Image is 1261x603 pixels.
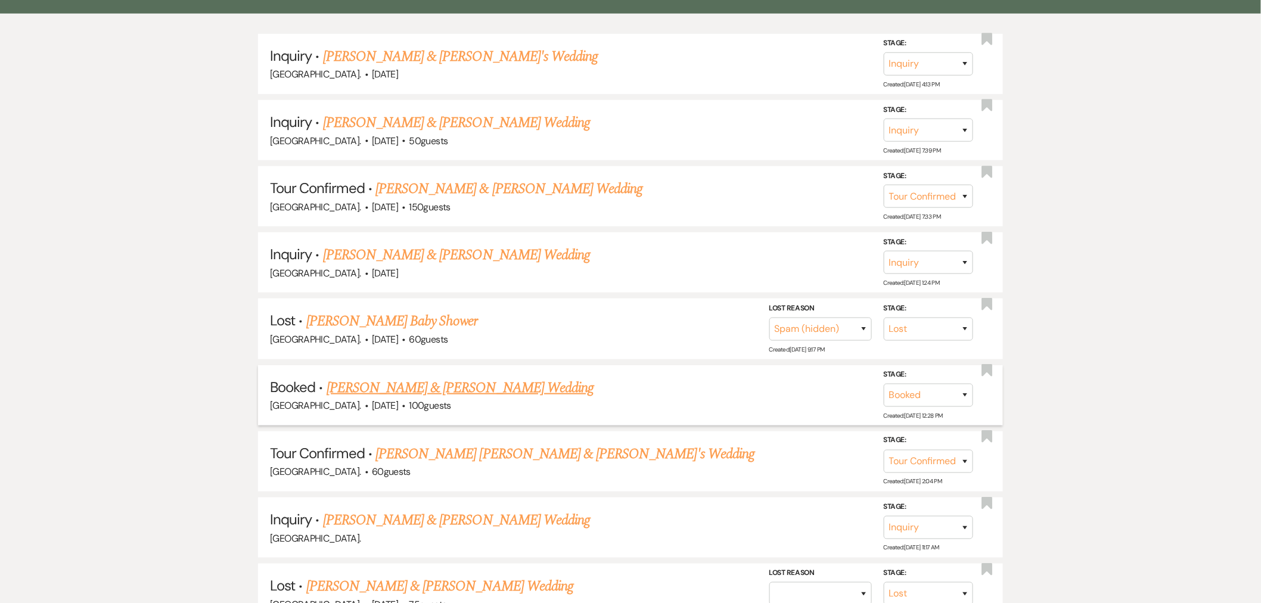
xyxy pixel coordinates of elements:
span: Lost [270,311,295,330]
span: Created: [DATE] 1:24 PM [884,279,940,287]
span: Created: [DATE] 7:33 PM [884,213,941,220]
label: Stage: [884,368,973,381]
span: [GEOGRAPHIC_DATA]. [270,267,361,279]
span: Created: [DATE] 9:17 PM [769,346,825,353]
a: [PERSON_NAME] & [PERSON_NAME] Wedding [327,377,594,399]
a: [PERSON_NAME] & [PERSON_NAME] Wedding [323,112,590,133]
label: Stage: [884,302,973,315]
span: [GEOGRAPHIC_DATA]. [270,135,361,147]
span: [DATE] [372,201,398,213]
span: [GEOGRAPHIC_DATA]. [270,68,361,80]
label: Stage: [884,103,973,116]
span: Created: [DATE] 11:17 AM [884,544,939,552]
span: Lost [270,576,295,595]
span: Created: [DATE] 4:13 PM [884,80,940,88]
span: Inquiry [270,510,312,529]
a: [PERSON_NAME] & [PERSON_NAME] Wedding [323,509,590,531]
label: Stage: [884,236,973,249]
span: Created: [DATE] 7:39 PM [884,147,941,154]
a: [PERSON_NAME] & [PERSON_NAME]'s Wedding [323,46,598,67]
span: [DATE] [372,135,398,147]
span: [GEOGRAPHIC_DATA]. [270,532,361,545]
span: Inquiry [270,113,312,131]
span: [GEOGRAPHIC_DATA]. [270,201,361,213]
span: [GEOGRAPHIC_DATA]. [270,399,361,412]
span: 60 guests [372,465,411,478]
span: Tour Confirmed [270,179,365,197]
span: 100 guests [409,399,451,412]
label: Stage: [884,170,973,183]
span: Tour Confirmed [270,444,365,462]
span: [DATE] [372,267,398,279]
span: [DATE] [372,68,398,80]
span: [DATE] [372,399,398,412]
label: Stage: [884,434,973,447]
label: Lost Reason [769,567,872,580]
a: [PERSON_NAME] & [PERSON_NAME] Wedding [375,178,642,200]
span: Booked [270,378,315,396]
span: [GEOGRAPHIC_DATA]. [270,465,361,478]
label: Stage: [884,501,973,514]
span: [GEOGRAPHIC_DATA]. [270,333,361,346]
a: [PERSON_NAME] [PERSON_NAME] & [PERSON_NAME]'s Wedding [375,443,754,465]
span: Created: [DATE] 12:28 PM [884,412,943,419]
a: [PERSON_NAME] Baby Shower [306,310,478,332]
a: [PERSON_NAME] & [PERSON_NAME] Wedding [323,244,590,266]
span: 50 guests [409,135,448,147]
span: Inquiry [270,245,312,263]
span: 60 guests [409,333,448,346]
a: [PERSON_NAME] & [PERSON_NAME] Wedding [306,576,573,597]
label: Lost Reason [769,302,872,315]
label: Stage: [884,37,973,50]
span: Inquiry [270,46,312,65]
span: Created: [DATE] 2:04 PM [884,478,942,486]
span: [DATE] [372,333,398,346]
label: Stage: [884,567,973,580]
span: 150 guests [409,201,451,213]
